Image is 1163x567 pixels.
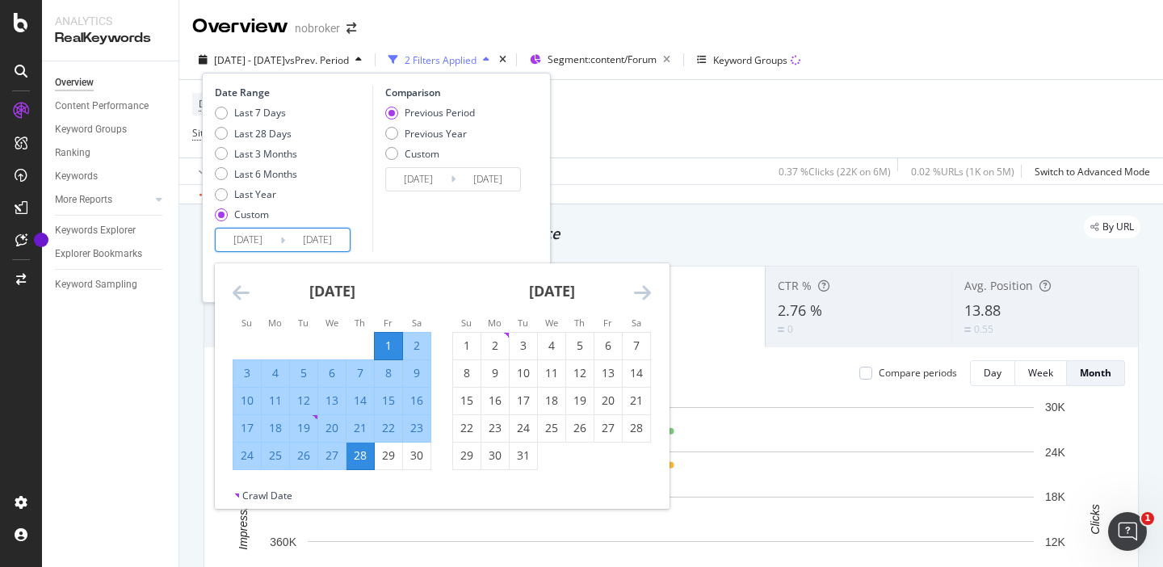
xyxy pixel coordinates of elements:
td: Selected. Thursday, November 7, 2024 [346,359,375,387]
small: We [325,317,338,329]
div: 30 [481,447,509,464]
div: 5 [566,338,594,354]
td: Selected. Thursday, November 21, 2024 [346,414,375,442]
small: Mo [488,317,502,329]
div: Previous Year [385,127,475,141]
div: 14 [346,393,374,409]
td: Selected. Tuesday, November 5, 2024 [290,359,318,387]
td: Selected. Tuesday, November 26, 2024 [290,442,318,469]
td: Choose Saturday, December 7, 2024 as your check-in date. It’s available. [623,332,651,359]
div: 29 [375,447,402,464]
div: Last 6 Months [215,167,297,181]
td: Selected. Sunday, November 17, 2024 [233,414,262,442]
small: Mo [268,317,282,329]
div: 28 [346,447,374,464]
div: 6 [594,338,622,354]
td: Selected. Wednesday, November 6, 2024 [318,359,346,387]
div: 20 [318,420,346,436]
div: Last 6 Months [234,167,297,181]
div: 25 [538,420,565,436]
div: 9 [481,365,509,381]
a: Ranking [55,145,167,162]
td: Choose Tuesday, December 17, 2024 as your check-in date. It’s available. [510,387,538,414]
small: Su [241,317,252,329]
td: Choose Wednesday, December 4, 2024 as your check-in date. It’s available. [538,332,566,359]
td: Selected. Tuesday, November 12, 2024 [290,387,318,414]
div: Custom [385,147,475,161]
div: Move backward to switch to the previous month. [233,283,250,303]
td: Selected as end date. Thursday, November 28, 2024 [346,442,375,469]
div: 20 [594,393,622,409]
div: Day [984,366,1001,380]
div: Ranking [55,145,90,162]
td: Choose Tuesday, December 10, 2024 as your check-in date. It’s available. [510,359,538,387]
iframe: Intercom live chat [1108,512,1147,551]
div: 4 [262,365,289,381]
td: Choose Wednesday, December 25, 2024 as your check-in date. It’s available. [538,414,566,442]
div: RealKeywords [55,29,166,48]
small: Th [355,317,365,329]
td: Choose Tuesday, December 3, 2024 as your check-in date. It’s available. [510,332,538,359]
td: Choose Saturday, December 14, 2024 as your check-in date. It’s available. [623,359,651,387]
div: 19 [566,393,594,409]
td: Selected. Friday, November 15, 2024 [375,387,403,414]
div: 1 [375,338,402,354]
div: 16 [481,393,509,409]
td: Selected. Saturday, November 2, 2024 [403,332,431,359]
td: Choose Monday, December 16, 2024 as your check-in date. It’s available. [481,387,510,414]
small: Tu [518,317,528,329]
div: 8 [453,365,481,381]
div: 17 [233,420,261,436]
td: Selected. Sunday, November 10, 2024 [233,387,262,414]
div: 15 [375,393,402,409]
td: Selected. Wednesday, November 13, 2024 [318,387,346,414]
td: Selected. Wednesday, November 27, 2024 [318,442,346,469]
div: nobroker [295,20,340,36]
button: Week [1015,360,1067,386]
div: 23 [403,420,430,436]
small: Sa [632,317,641,329]
div: Last 3 Months [215,147,297,161]
td: Choose Tuesday, December 24, 2024 as your check-in date. It’s available. [510,414,538,442]
a: Keywords Explorer [55,222,167,239]
strong: [DATE] [309,281,355,300]
div: Month [1080,366,1111,380]
div: 27 [318,447,346,464]
input: Start Date [386,168,451,191]
div: 13 [594,365,622,381]
div: 23 [481,420,509,436]
small: Fr [603,317,612,329]
div: Custom [405,147,439,161]
td: Selected. Saturday, November 23, 2024 [403,414,431,442]
div: 30 [403,447,430,464]
div: 21 [346,420,374,436]
td: Choose Monday, December 2, 2024 as your check-in date. It’s available. [481,332,510,359]
div: Crawl Date [242,489,292,502]
div: 15 [453,393,481,409]
text: 18K [1045,490,1066,503]
text: 24K [1045,446,1066,459]
a: Explorer Bookmarks [55,246,167,262]
text: 30K [1045,401,1066,414]
img: Equal [964,327,971,332]
small: Fr [384,317,393,329]
td: Choose Sunday, December 1, 2024 as your check-in date. It’s available. [453,332,481,359]
td: Selected. Thursday, November 14, 2024 [346,387,375,414]
div: Move forward to switch to the next month. [634,283,651,303]
span: 2.76 % [778,300,822,320]
div: legacy label [1084,216,1140,238]
td: Selected. Tuesday, November 19, 2024 [290,414,318,442]
div: 22 [375,420,402,436]
div: Keyword Groups [55,121,127,138]
button: Month [1067,360,1125,386]
div: 3 [233,365,261,381]
div: Keyword Sampling [55,276,137,293]
div: Last 7 Days [215,106,297,120]
span: By URL [1102,222,1134,232]
div: 8 [375,365,402,381]
strong: [DATE] [529,281,575,300]
div: Keywords Explorer [55,222,136,239]
td: Choose Monday, December 9, 2024 as your check-in date. It’s available. [481,359,510,387]
div: 3 [510,338,537,354]
a: More Reports [55,191,151,208]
